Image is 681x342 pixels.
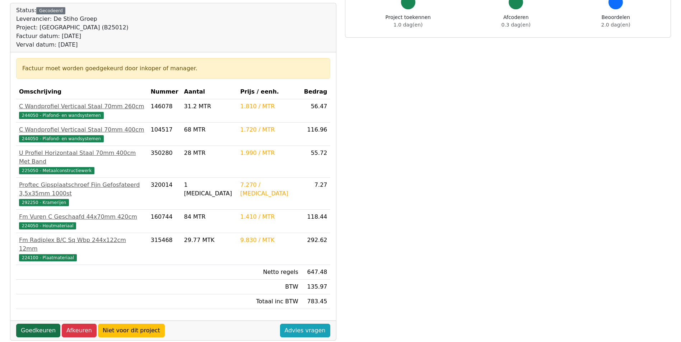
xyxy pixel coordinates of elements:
[184,213,235,221] div: 84 MTR
[148,233,181,265] td: 315468
[19,213,145,230] a: Fm Vuren C Geschaafd 44x70mm 420cm224050 - Houtmateriaal
[393,22,423,28] span: 1.0 dag(en)
[19,135,104,142] span: 244050 - Plafond- en wandsystemen
[148,85,181,99] th: Nummer
[184,149,235,157] div: 28 MTR
[148,146,181,178] td: 350280
[301,85,330,99] th: Bedrag
[62,324,97,337] a: Afkeuren
[301,146,330,178] td: 55.72
[19,236,145,253] div: Fm Radiplex B/C Sq Wbp 244x122cm 12mm
[301,294,330,309] td: 783.45
[22,64,324,73] div: Factuur moet worden goedgekeurd door inkoper of manager.
[16,85,148,99] th: Omschrijving
[301,210,330,233] td: 118.44
[301,178,330,210] td: 7.27
[16,23,129,32] div: Project: [GEOGRAPHIC_DATA] (B25012)
[301,280,330,294] td: 135.97
[301,265,330,280] td: 647.48
[19,181,145,198] div: Proftec Gipsplaatschroef Fijn Gefosfateerd 3,5x35mm 1000st
[19,125,145,134] div: C Wandprofiel Verticaal Staal 70mm 400cm
[19,125,145,143] a: C Wandprofiel Verticaal Staal 70mm 400cm244050 - Plafond- en wandsystemen
[181,85,238,99] th: Aantal
[148,123,181,146] td: 104517
[16,6,129,49] div: Status:
[386,14,431,29] div: Project toekennen
[19,149,145,166] div: U Profiel Horizontaal Staal 70mm 400cm Met Band
[19,222,76,229] span: 224050 - Houtmateriaal
[184,102,235,111] div: 31.2 MTR
[601,14,630,29] div: Beoordelen
[240,236,298,244] div: 9.830 / MTK
[237,280,301,294] td: BTW
[240,181,298,198] div: 7.270 / [MEDICAL_DATA]
[237,265,301,280] td: Netto regels
[19,254,77,261] span: 224100 - Plaatmateriaal
[98,324,165,337] a: Niet voor dit project
[502,22,531,28] span: 0.3 dag(en)
[240,125,298,134] div: 1.720 / MTR
[148,99,181,123] td: 146078
[240,102,298,111] div: 1.810 / MTR
[16,324,60,337] a: Goedkeuren
[19,167,94,174] span: 225050 - Metaalconstructiewerk
[237,85,301,99] th: Prijs / eenh.
[19,236,145,262] a: Fm Radiplex B/C Sq Wbp 244x122cm 12mm224100 - Plaatmateriaal
[19,213,145,221] div: Fm Vuren C Geschaafd 44x70mm 420cm
[19,102,145,119] a: C Wandprofiel Verticaal Staal 70mm 260cm244050 - Plafond- en wandsystemen
[301,233,330,265] td: 292.62
[601,22,630,28] span: 2.0 dag(en)
[19,199,69,206] span: 292250 - Kramerijen
[240,213,298,221] div: 1.410 / MTR
[19,112,104,119] span: 244050 - Plafond- en wandsystemen
[36,7,65,14] div: Gecodeerd
[16,32,129,41] div: Factuur datum: [DATE]
[280,324,330,337] a: Advies vragen
[502,14,531,29] div: Afcoderen
[19,149,145,175] a: U Profiel Horizontaal Staal 70mm 400cm Met Band225050 - Metaalconstructiewerk
[184,181,235,198] div: 1 [MEDICAL_DATA]
[184,236,235,244] div: 29.77 MTK
[16,15,129,23] div: Leverancier: De Stiho Groep
[240,149,298,157] div: 1.990 / MTR
[148,178,181,210] td: 320014
[19,102,145,111] div: C Wandprofiel Verticaal Staal 70mm 260cm
[301,99,330,123] td: 56.47
[237,294,301,309] td: Totaal inc BTW
[19,181,145,206] a: Proftec Gipsplaatschroef Fijn Gefosfateerd 3,5x35mm 1000st292250 - Kramerijen
[148,210,181,233] td: 160744
[184,125,235,134] div: 68 MTR
[16,41,129,49] div: Verval datum: [DATE]
[301,123,330,146] td: 116.96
